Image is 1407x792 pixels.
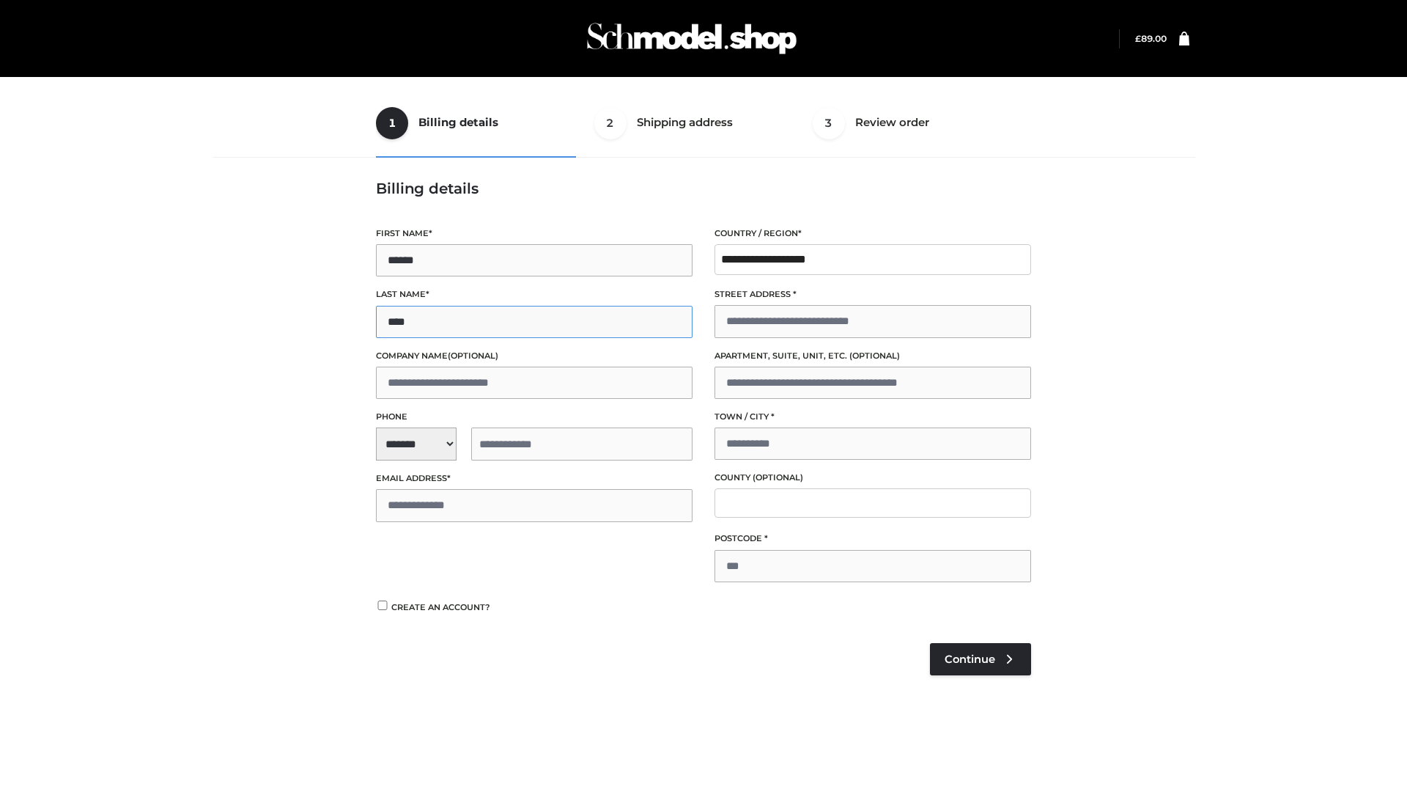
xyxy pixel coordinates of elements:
label: Email address [376,472,693,485]
input: Create an account? [376,601,389,610]
span: (optional) [753,472,803,483]
span: (optional) [448,351,498,361]
label: Postcode [714,532,1031,546]
label: Phone [376,410,693,424]
label: Town / City [714,410,1031,424]
label: Company name [376,349,693,363]
a: £89.00 [1135,33,1167,44]
img: Schmodel Admin 964 [582,10,802,67]
span: (optional) [849,351,900,361]
bdi: 89.00 [1135,33,1167,44]
h3: Billing details [376,180,1031,197]
label: Last name [376,287,693,301]
label: Apartment, suite, unit, etc. [714,349,1031,363]
span: Create an account? [391,602,490,612]
span: £ [1135,33,1141,44]
label: Country / Region [714,227,1031,241]
span: Continue [945,653,995,666]
label: First name [376,227,693,241]
a: Continue [930,643,1031,675]
label: County [714,471,1031,485]
label: Street address [714,287,1031,301]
